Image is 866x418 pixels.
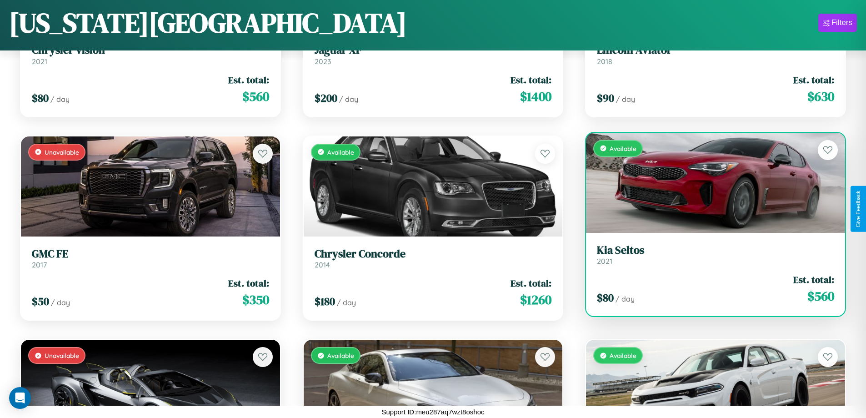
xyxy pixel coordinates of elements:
[32,260,47,269] span: 2017
[520,87,551,106] span: $ 1400
[597,91,614,106] span: $ 90
[511,73,551,86] span: Est. total:
[807,87,834,106] span: $ 630
[32,247,269,261] h3: GMC FE
[315,91,337,106] span: $ 200
[51,298,70,307] span: / day
[382,406,485,418] p: Support ID: meu287aq7wzt8oshoc
[315,57,331,66] span: 2023
[32,294,49,309] span: $ 50
[228,73,269,86] span: Est. total:
[315,247,552,261] h3: Chrysler Concorde
[9,4,407,41] h1: [US_STATE][GEOGRAPHIC_DATA]
[45,352,79,359] span: Unavailable
[597,244,834,266] a: Kia Seltos2021
[315,294,335,309] span: $ 180
[520,291,551,309] span: $ 1260
[793,273,834,286] span: Est. total:
[228,277,269,290] span: Est. total:
[315,260,330,269] span: 2014
[818,14,857,32] button: Filters
[597,44,834,57] h3: Lincoln Aviator
[610,352,636,359] span: Available
[610,145,636,152] span: Available
[616,294,635,303] span: / day
[315,44,552,57] h3: Jaguar XF
[807,287,834,305] span: $ 560
[793,73,834,86] span: Est. total:
[315,44,552,66] a: Jaguar XF2023
[597,257,612,266] span: 2021
[855,191,861,227] div: Give Feedback
[597,44,834,66] a: Lincoln Aviator2018
[511,277,551,290] span: Est. total:
[616,95,635,104] span: / day
[597,244,834,257] h3: Kia Seltos
[50,95,70,104] span: / day
[32,247,269,270] a: GMC FE2017
[45,148,79,156] span: Unavailable
[327,148,354,156] span: Available
[32,44,269,57] h3: Chrysler Vision
[32,57,47,66] span: 2021
[831,18,852,27] div: Filters
[315,247,552,270] a: Chrysler Concorde2014
[597,290,614,305] span: $ 80
[32,91,49,106] span: $ 80
[9,387,31,409] div: Open Intercom Messenger
[337,298,356,307] span: / day
[32,44,269,66] a: Chrysler Vision2021
[339,95,358,104] span: / day
[242,87,269,106] span: $ 560
[242,291,269,309] span: $ 350
[597,57,612,66] span: 2018
[327,352,354,359] span: Available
